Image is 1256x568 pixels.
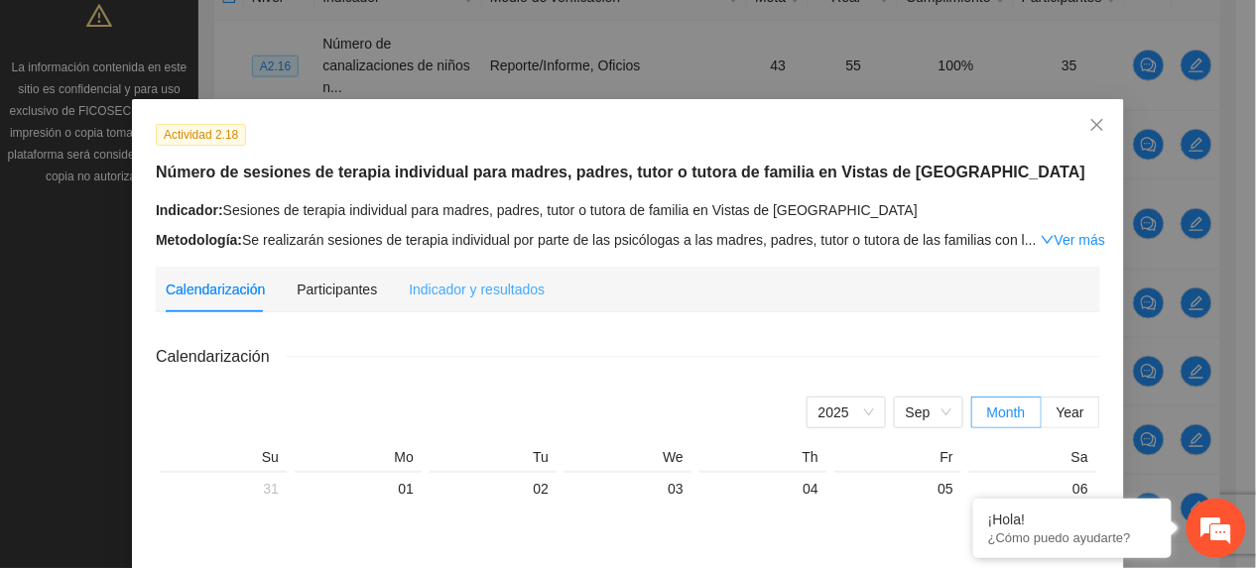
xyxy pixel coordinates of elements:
[988,530,1157,545] p: ¿Cómo puedo ayudarte?
[561,448,695,471] th: We
[1041,232,1105,248] a: Expand
[1025,232,1037,248] span: ...
[156,199,1100,221] div: Sesiones de terapia individual para madres, padres, tutor o tutora de familia en Vistas de [GEOGR...
[115,177,274,378] span: Estamos en línea.
[297,279,377,300] div: Participantes
[906,398,951,427] span: Sep
[166,279,265,300] div: Calendarización
[103,101,333,127] div: Chatee con nosotros ahora
[156,124,246,146] span: Actividad 2.18
[426,448,561,471] th: Tu
[10,367,378,436] textarea: Escriba su mensaje y pulse “Intro”
[977,477,1088,501] div: 06
[168,477,279,501] div: 31
[303,477,414,501] div: 01
[1070,99,1124,153] button: Close
[842,477,953,501] div: 05
[409,279,545,300] div: Indicador y resultados
[156,344,286,369] span: Calendarización
[156,448,291,471] th: Su
[291,448,426,471] th: Mo
[1089,117,1105,133] span: close
[707,477,818,501] div: 04
[156,229,1100,251] div: Se realizarán sesiones de terapia individual por parte de las psicólogas a las madres, padres, tu...
[695,448,830,471] th: Th
[572,477,684,501] div: 03
[988,511,1157,527] div: ¡Hola!
[156,161,1100,184] h5: Número de sesiones de terapia individual para madres, padres, tutor o tutora de familia en Vistas...
[965,448,1100,471] th: Sa
[1041,233,1055,247] span: down
[438,477,549,501] div: 02
[818,398,874,427] span: 2025
[1057,404,1084,420] span: Year
[156,202,223,218] strong: Indicador:
[830,448,965,471] th: Fr
[325,10,373,57] div: Minimizar ventana de chat en vivo
[156,232,242,248] strong: Metodología:
[987,404,1026,420] span: Month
